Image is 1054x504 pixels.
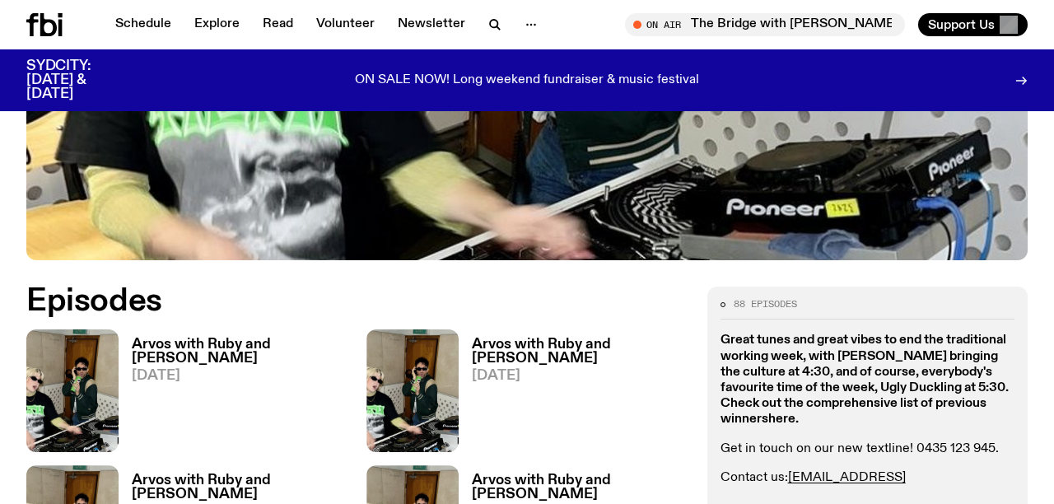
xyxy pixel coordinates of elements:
span: [DATE] [132,369,347,383]
a: Newsletter [388,13,475,36]
a: Explore [184,13,250,36]
button: Support Us [918,13,1028,36]
strong: . [795,413,799,426]
a: Schedule [105,13,181,36]
h2: Episodes [26,287,688,316]
a: [EMAIL_ADDRESS][DOMAIN_NAME] [721,471,906,500]
a: Arvos with Ruby and [PERSON_NAME][DATE] [119,338,347,452]
button: On AirThe Bridge with [PERSON_NAME] [625,13,905,36]
img: Ruby wears a Collarbones t shirt and pretends to play the DJ decks, Al sings into a pringles can.... [366,329,459,452]
p: Get in touch on our new textline! 0435 123 945. [721,441,1014,457]
a: Volunteer [306,13,385,36]
h3: Arvos with Ruby and [PERSON_NAME] [132,338,347,366]
h3: Arvos with Ruby and [PERSON_NAME] [472,474,687,502]
span: Support Us [928,17,995,32]
a: Arvos with Ruby and [PERSON_NAME][DATE] [459,338,687,452]
strong: Great tunes and great vibes to end the traditional working week, with [PERSON_NAME] bringing the ... [721,334,1009,426]
a: Read [253,13,303,36]
img: Ruby wears a Collarbones t shirt and pretends to play the DJ decks, Al sings into a pringles can.... [26,329,119,452]
p: ON SALE NOW! Long weekend fundraiser & music festival [355,73,699,88]
h3: Arvos with Ruby and [PERSON_NAME] [132,474,347,502]
h3: Arvos with Ruby and [PERSON_NAME] [472,338,687,366]
a: here [768,413,795,426]
span: 88 episodes [734,300,797,309]
h3: SYDCITY: [DATE] & [DATE] [26,59,132,101]
span: [DATE] [472,369,687,383]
